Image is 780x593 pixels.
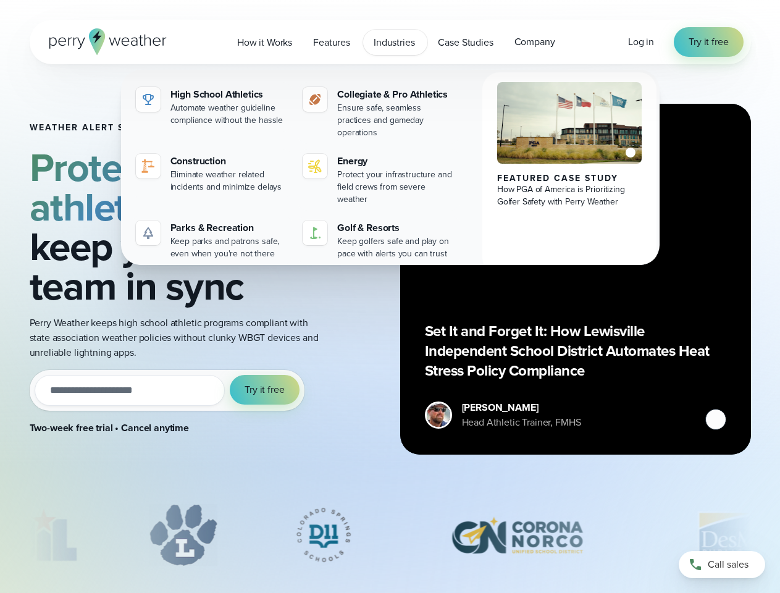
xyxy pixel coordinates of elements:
[708,557,749,572] span: Call sales
[30,316,319,360] p: Perry Weather keeps high school athletic programs compliant with state association weather polici...
[497,82,642,164] img: PGA of America, Frisco Campus
[170,102,288,127] div: Automate weather guideline compliance without the hassle
[141,92,156,107] img: highschool-icon.svg
[337,221,455,235] div: Golf & Resorts
[429,504,605,566] div: 4 of 12
[230,375,299,405] button: Try it free
[313,35,350,50] span: Features
[337,169,455,206] div: Protect your infrastructure and field crews from severe weather
[308,225,322,240] img: golf-iconV2.svg
[237,35,292,50] span: How it Works
[141,159,156,174] img: noun-crane-7630938-1@2x.svg
[227,30,303,55] a: How it Works
[131,82,293,132] a: High School Athletics Automate weather guideline compliance without the hassle
[462,415,581,430] div: Head Athletic Trainer, FMHS
[298,216,460,265] a: Golf & Resorts Keep golfers safe and play on pace with alerts you can trust
[308,92,322,107] img: proathletics-icon@2x-1.svg
[30,123,319,133] h1: Weather Alert System for High School Athletics
[298,82,460,144] a: Collegiate & Pro Athletics Ensure safe, seamless practices and gameday operations
[689,35,728,49] span: Try it free
[462,400,581,415] div: [PERSON_NAME]
[245,382,284,397] span: Try it free
[497,183,642,208] div: How PGA of America is Prioritizing Golfer Safety with Perry Weather
[170,221,288,235] div: Parks & Recreation
[170,235,288,260] div: Keep parks and patrons safe, even when you're not there
[30,421,190,435] strong: Two-week free trial • Cancel anytime
[337,235,455,260] div: Keep golfers safe and play on pace with alerts you can trust
[30,148,319,306] h2: and keep your team in sync
[30,504,751,572] div: slideshow
[30,138,293,236] strong: Protect student athletes
[438,35,493,50] span: Case Studies
[628,35,654,49] a: Log in
[277,504,370,566] img: Colorado-Springs-School-District.svg
[429,504,605,566] img: Corona-Norco-Unified-School-District.svg
[497,174,642,183] div: Featured Case Study
[425,321,726,381] p: Set It and Forget It: How Lewisville Independent School District Automates Heat Stress Policy Com...
[149,504,217,566] div: 2 of 12
[427,403,450,427] img: cody-henschke-headshot
[337,154,455,169] div: Energy
[308,159,322,174] img: energy-icon@2x-1.svg
[298,149,460,211] a: Energy Protect your infrastructure and field crews from severe weather
[170,87,288,102] div: High School Athletics
[131,216,293,265] a: Parks & Recreation Keep parks and patrons safe, even when you're not there
[337,87,455,102] div: Collegiate & Pro Athletics
[170,169,288,193] div: Eliminate weather related incidents and minimize delays
[427,30,503,55] a: Case Studies
[482,72,657,275] a: PGA of America, Frisco Campus Featured Case Study How PGA of America is Prioritizing Golfer Safet...
[131,149,293,198] a: Construction Eliminate weather related incidents and minimize delays
[277,504,370,566] div: 3 of 12
[679,551,765,578] a: Call sales
[170,154,288,169] div: Construction
[374,35,414,50] span: Industries
[141,225,156,240] img: parks-icon-grey.svg
[514,35,555,49] span: Company
[674,27,743,57] a: Try it free
[337,102,455,139] div: Ensure safe, seamless practices and gameday operations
